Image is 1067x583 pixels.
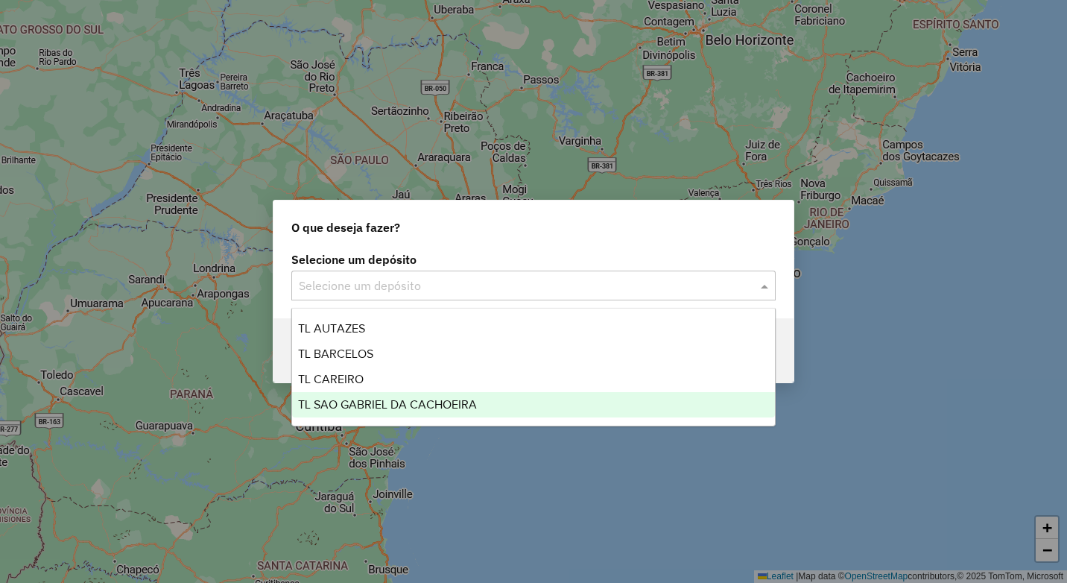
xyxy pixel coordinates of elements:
span: O que deseja fazer? [291,218,400,236]
span: TL CAREIRO [298,373,364,385]
span: TL BARCELOS [298,347,373,360]
span: TL SAO GABRIEL DA CACHOEIRA [298,398,477,411]
label: Selecione um depósito [291,250,776,268]
ng-dropdown-panel: Options list [291,308,776,426]
span: TL AUTAZES [298,322,365,335]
